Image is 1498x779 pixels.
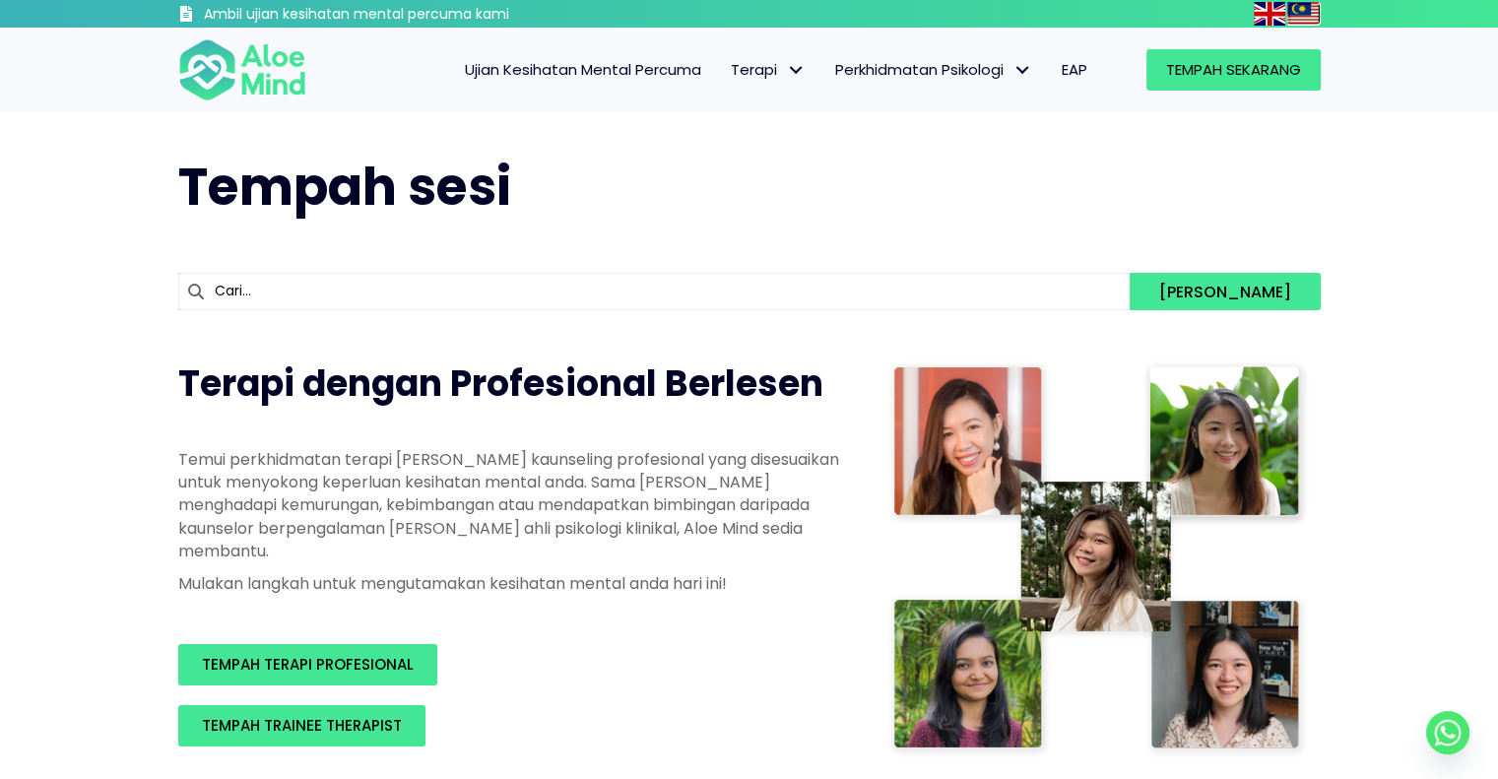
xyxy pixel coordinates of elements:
a: English [1254,2,1287,25]
nav: Menu [332,49,1102,91]
font: Tempah sesi [178,151,511,223]
a: TEMPAH TERAPI PROFESIONAL [178,644,437,685]
font: Ambil ujian kesihatan mental percuma kami [204,4,509,24]
font: Perkhidmatan Psikologi [835,59,1004,80]
img: ms [1287,2,1319,26]
a: Malay [1287,2,1321,25]
a: TEMPAH TRAINEE THERAPIST [178,705,425,747]
font: TEMPAH TERAPI PROFESIONAL [202,654,414,675]
a: Ambil ujian kesihatan mental percuma kami [178,5,536,28]
a: Ujian Kesihatan Mental Percuma [450,49,716,91]
img: en [1254,2,1285,26]
font: TEMPAH TRAINEE THERAPIST [202,715,402,736]
span: Terapi: submenu [782,56,811,85]
img: Kolaj ahli terapi [887,359,1309,759]
a: EAP [1047,49,1102,91]
font: Terapi [731,59,777,80]
font: EAP [1062,59,1087,80]
img: Logo minda gaharu [178,37,306,102]
a: Perkhidmatan PsikologiPerkhidmatan Psikologi: submenu [820,49,1047,91]
span: Perkhidmatan Psikologi: submenu [1009,56,1037,85]
font: Ujian Kesihatan Mental Percuma [465,59,701,80]
a: TerapiTerapi: submenu [716,49,820,91]
a: Tempah Sekarang [1146,49,1321,91]
font: Tempah Sekarang [1166,59,1301,80]
input: Cari... [178,273,1131,310]
font: Terapi dengan Profesional Berlesen [178,358,823,409]
button: [PERSON_NAME] [1130,273,1320,310]
font: Mulakan langkah untuk mengutamakan kesihatan mental anda hari ini! [178,572,727,595]
font: [PERSON_NAME] [1159,281,1291,303]
a: Whatsapp [1426,711,1469,754]
font: Temui perkhidmatan terapi [PERSON_NAME] kaunseling profesional yang disesuaikan untuk menyokong k... [178,448,839,562]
